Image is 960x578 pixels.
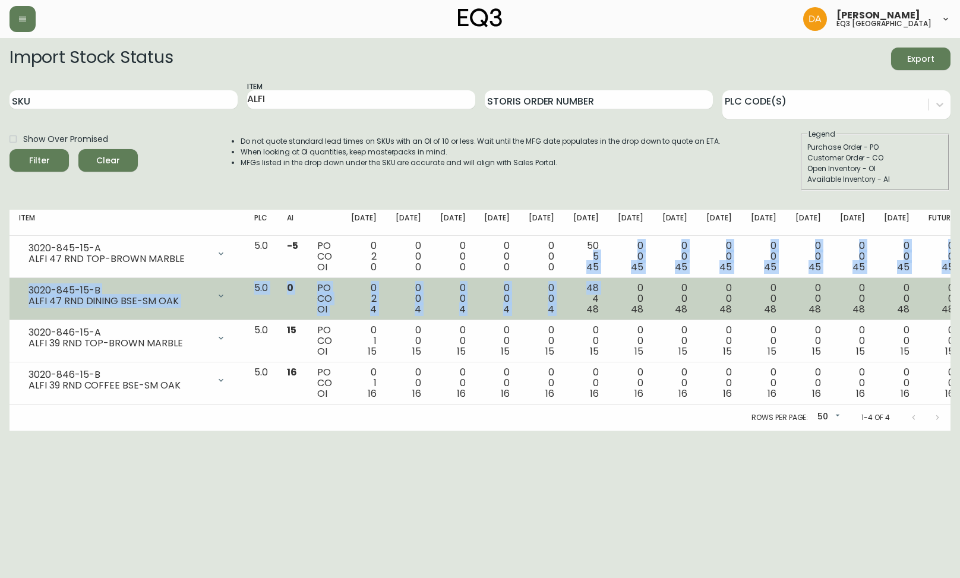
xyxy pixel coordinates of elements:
td: 5.0 [245,320,277,362]
div: 48 4 [573,283,599,315]
span: [PERSON_NAME] [836,11,920,20]
span: 4 [370,302,377,316]
span: 15 [287,323,296,337]
th: [DATE] [653,210,697,236]
div: 3020-845-15-A [29,243,209,254]
span: 48 [942,302,954,316]
div: 0 0 [706,241,732,273]
div: 0 0 [795,283,821,315]
p: Rows per page: [751,412,808,423]
span: Clear [88,153,128,168]
button: Clear [78,149,138,172]
span: 0 [415,260,421,274]
span: 16 [634,387,643,400]
span: 48 [809,302,821,316]
span: 15 [812,345,821,358]
div: 3020-845-15-AALFI 47 RND TOP-BROWN MARBLE [19,241,235,267]
th: AI [277,210,308,236]
div: 50 [813,408,842,427]
span: 45 [719,260,732,274]
div: 0 0 [751,241,776,273]
div: 3020-846-15-BALFI 39 RND COFFEE BSE-SM OAK [19,367,235,393]
span: 15 [634,345,643,358]
div: ALFI 39 RND COFFEE BSE-SM OAK [29,380,209,391]
span: 16 [901,387,910,400]
th: [DATE] [519,210,564,236]
div: 0 0 [573,367,599,399]
div: 0 0 [484,367,510,399]
span: 15 [945,345,954,358]
span: -5 [287,239,298,252]
span: Show Over Promised [23,133,108,146]
div: ALFI 39 RND TOP-BROWN MARBLE [29,338,209,349]
div: 3020-845-15-B [29,285,209,296]
span: 0 [460,260,466,274]
td: 5.0 [245,236,277,278]
div: 0 0 [751,283,776,315]
span: 0 [548,260,554,274]
div: Purchase Order - PO [807,142,943,153]
span: 16 [501,387,510,400]
span: 16 [590,387,599,400]
div: 0 0 [706,283,732,315]
span: 16 [545,387,554,400]
div: 0 0 [795,367,821,399]
span: 16 [945,387,954,400]
th: [DATE] [697,210,741,236]
div: 0 0 [618,367,643,399]
span: 16 [856,387,865,400]
div: 0 0 [929,241,954,273]
th: [DATE] [786,210,830,236]
span: 45 [852,260,865,274]
div: Available Inventory - AI [807,174,943,185]
div: 0 0 [529,367,554,399]
div: 0 0 [884,283,910,315]
th: [DATE] [874,210,919,236]
div: 3020-846-15-B [29,369,209,380]
div: 0 0 [484,325,510,357]
div: 0 0 [706,367,732,399]
span: 0 [287,281,293,295]
div: 0 0 [751,367,776,399]
span: 16 [768,387,776,400]
span: OI [317,345,327,358]
legend: Legend [807,129,836,140]
div: 0 0 [484,283,510,315]
span: OI [317,302,327,316]
div: 0 0 [884,241,910,273]
div: 0 0 [396,325,421,357]
td: 5.0 [245,362,277,405]
div: 0 0 [396,241,421,273]
div: PO CO [317,325,332,357]
span: 15 [768,345,776,358]
span: 48 [897,302,910,316]
th: PLC [245,210,277,236]
div: 0 0 [440,325,466,357]
div: 3020-846-15-A [29,327,209,338]
span: 4 [459,302,466,316]
span: OI [317,260,327,274]
span: 48 [764,302,776,316]
div: Open Inventory - OI [807,163,943,174]
img: logo [458,8,502,27]
div: ALFI 47 RND DINING BSE-SM OAK [29,296,209,307]
div: 3020-846-15-AALFI 39 RND TOP-BROWN MARBLE [19,325,235,351]
span: 15 [545,345,554,358]
li: Do not quote standard lead times on SKUs with an OI of 10 or less. Wait until the MFG date popula... [241,136,721,147]
span: 4 [415,302,421,316]
div: 0 2 [351,241,377,273]
div: 0 1 [351,325,377,357]
span: 16 [812,387,821,400]
div: 0 0 [929,325,954,357]
th: [DATE] [564,210,608,236]
th: [DATE] [741,210,786,236]
li: When looking at OI quantities, keep masterpacks in mind. [241,147,721,157]
span: 15 [723,345,732,358]
th: [DATE] [830,210,875,236]
div: 0 0 [529,283,554,315]
th: [DATE] [475,210,519,236]
div: 0 0 [440,283,466,315]
div: 0 0 [618,325,643,357]
div: 0 0 [618,241,643,273]
th: [DATE] [431,210,475,236]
